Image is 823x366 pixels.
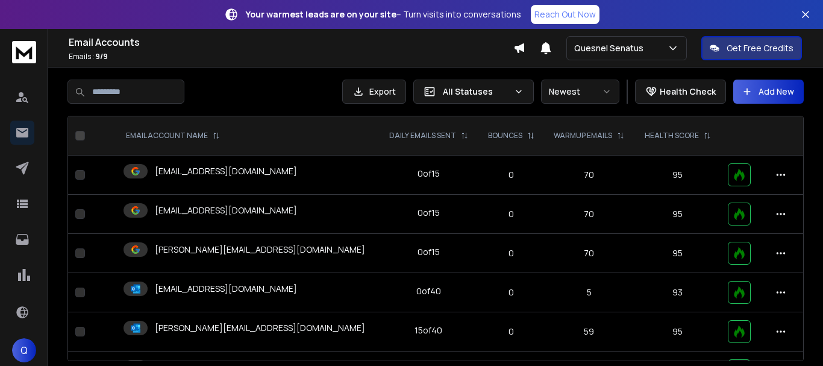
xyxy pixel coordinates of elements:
[660,86,716,98] p: Health Check
[416,285,441,297] div: 0 of 40
[634,234,721,273] td: 95
[126,131,220,140] div: EMAIL ACCOUNT NAME
[246,8,396,20] strong: Your warmest leads are on your site
[485,247,537,259] p: 0
[485,169,537,181] p: 0
[69,52,513,62] p: Emails :
[69,35,513,49] h1: Email Accounts
[701,36,802,60] button: Get Free Credits
[635,80,726,104] button: Health Check
[544,273,634,312] td: 5
[155,244,365,256] p: [PERSON_NAME][EMAIL_ADDRESS][DOMAIN_NAME]
[12,41,36,63] img: logo
[155,204,297,216] p: [EMAIL_ADDRESS][DOMAIN_NAME]
[531,5,599,24] a: Reach Out Now
[488,131,522,140] p: BOUNCES
[645,131,699,140] p: HEALTH SCORE
[634,312,721,352] td: 95
[418,168,440,180] div: 0 of 15
[246,8,521,21] p: – Turn visits into conversations
[485,286,537,298] p: 0
[727,42,793,54] p: Get Free Credits
[95,51,108,62] span: 9 / 9
[155,322,365,334] p: [PERSON_NAME][EMAIL_ADDRESS][DOMAIN_NAME]
[544,312,634,352] td: 59
[485,208,537,220] p: 0
[541,80,619,104] button: Newest
[12,338,36,362] button: Q
[634,195,721,234] td: 95
[733,80,804,104] button: Add New
[554,131,612,140] p: WARMUP EMAILS
[544,195,634,234] td: 70
[342,80,406,104] button: Export
[574,42,648,54] p: Quesnel Senatus
[544,234,634,273] td: 70
[418,207,440,219] div: 0 of 15
[418,246,440,258] div: 0 of 15
[534,8,596,21] p: Reach Out Now
[389,131,456,140] p: DAILY EMAILS SENT
[634,156,721,195] td: 95
[415,324,442,336] div: 15 of 40
[544,156,634,195] td: 70
[155,283,297,295] p: [EMAIL_ADDRESS][DOMAIN_NAME]
[485,326,537,338] p: 0
[634,273,721,312] td: 93
[443,86,509,98] p: All Statuses
[155,165,297,177] p: [EMAIL_ADDRESS][DOMAIN_NAME]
